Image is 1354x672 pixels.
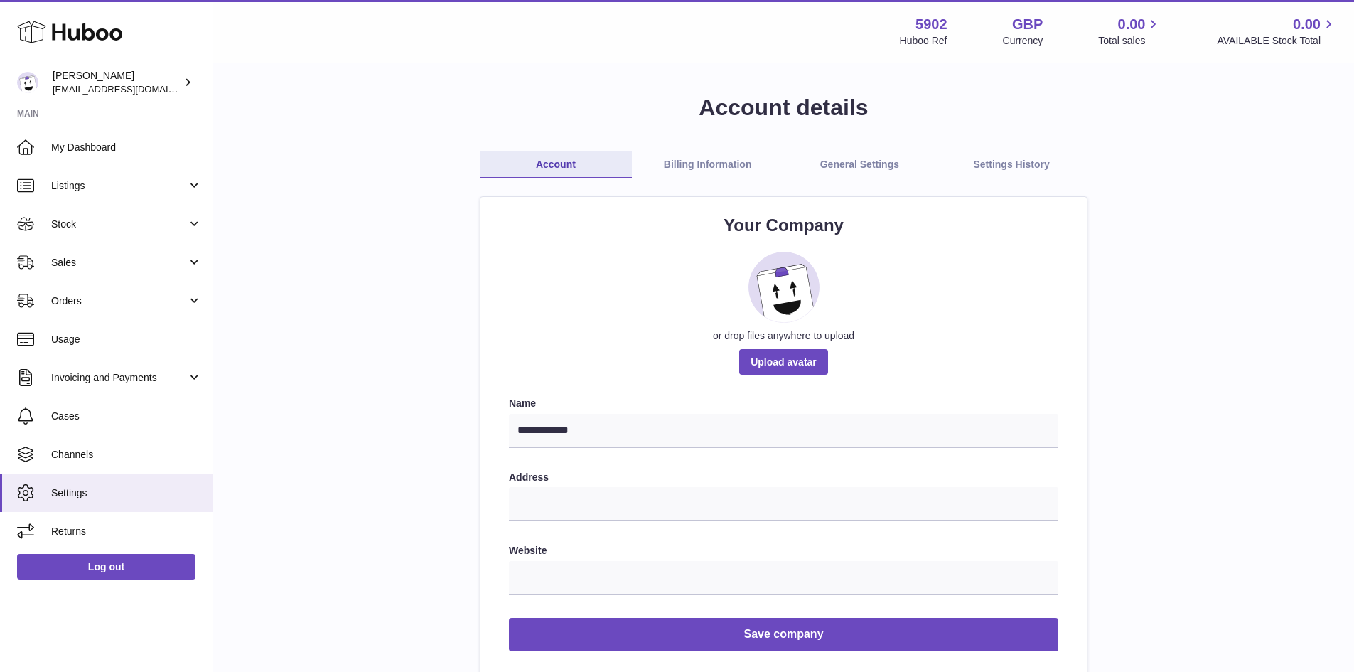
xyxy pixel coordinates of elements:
button: Save company [509,618,1058,651]
span: [EMAIL_ADDRESS][DOMAIN_NAME] [53,83,209,95]
span: Cases [51,410,202,423]
span: 0.00 [1118,15,1146,34]
strong: 5902 [915,15,947,34]
div: Huboo Ref [900,34,947,48]
label: Address [509,471,1058,484]
a: Account [480,151,632,178]
span: My Dashboard [51,141,202,154]
div: or drop files anywhere to upload [509,329,1058,343]
span: Listings [51,179,187,193]
strong: GBP [1012,15,1043,34]
a: Settings History [935,151,1087,178]
span: Upload avatar [739,349,828,375]
h2: Your Company [509,214,1058,237]
a: Log out [17,554,195,580]
span: Total sales [1098,34,1161,48]
span: 0.00 [1293,15,1321,34]
div: [PERSON_NAME] [53,69,181,96]
label: Website [509,544,1058,558]
span: Channels [51,448,202,462]
span: Usage [51,333,202,346]
label: Name [509,397,1058,410]
span: Returns [51,525,202,538]
a: 0.00 Total sales [1098,15,1161,48]
img: internalAdmin-5902@internal.huboo.com [17,72,38,93]
a: 0.00 AVAILABLE Stock Total [1217,15,1337,48]
span: Stock [51,218,187,231]
a: Billing Information [632,151,784,178]
span: AVAILABLE Stock Total [1217,34,1337,48]
img: placeholder_image.svg [748,252,820,323]
span: Invoicing and Payments [51,371,187,385]
div: Currency [1003,34,1043,48]
span: Settings [51,486,202,500]
span: Sales [51,256,187,270]
span: Orders [51,294,187,308]
a: General Settings [784,151,936,178]
h1: Account details [236,92,1331,123]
